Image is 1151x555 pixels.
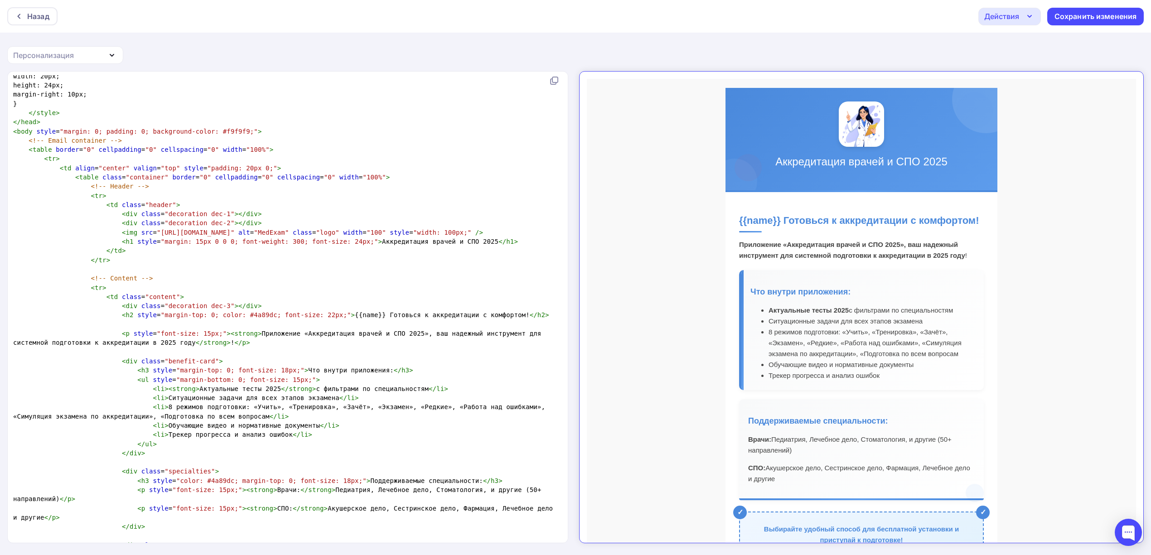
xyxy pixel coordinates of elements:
[60,164,64,172] span: <
[182,291,388,302] li: Трекер прогресса и анализ ошибок
[234,330,257,337] span: strong
[199,174,211,181] span: "0"
[56,155,60,162] span: >
[157,431,164,438] span: li
[355,394,359,401] span: >
[483,477,491,484] span: </
[141,477,149,484] span: h3
[122,311,126,319] span: <
[234,302,246,309] span: ></
[13,505,557,521] span: = СПО: Акушерское дело, Сестринское дело, Фармация, Лечебное дело и другие
[79,174,99,181] span: table
[316,229,339,236] span: "logo"
[13,302,262,309] span: =
[126,238,134,245] span: h1
[99,164,130,172] span: "center"
[161,164,180,172] span: "top"
[122,201,141,208] span: class
[293,229,312,236] span: class
[122,541,126,549] span: <
[122,449,130,457] span: </
[238,229,250,236] span: alt
[126,311,134,319] span: h2
[176,477,367,484] span: "color: #4a89dc; margin-top: 0; font-size: 18px;"
[429,385,436,392] span: </
[196,339,203,346] span: </
[106,293,111,300] span: <
[60,128,258,135] span: "margin: 0; padding: 0; background-color: #f9f9f9;"
[161,146,203,153] span: cellspacing
[149,505,169,512] span: style
[141,302,161,309] span: class
[320,422,328,429] span: </
[1054,11,1137,22] div: Сохранить изменения
[13,403,549,420] span: 8 режимов подготовки: «Учить», «Тренировка», «Зачёт», «Экзамен», «Редкие», «Работа над ошибками»,...
[56,514,60,521] span: >
[13,394,359,401] span: Ситуационные задачи для всех этапов экзамена
[545,311,549,319] span: >
[13,293,184,300] span: =
[182,227,262,235] strong: Актуальные тесты 2025
[126,210,138,217] span: div
[157,229,234,236] span: "[URL][DOMAIN_NAME]"
[161,357,184,364] strong: Врачи:
[141,449,145,457] span: >
[153,440,157,448] span: >
[126,174,169,181] span: "container"
[984,11,1019,22] div: Действия
[444,385,448,392] span: >
[262,174,274,181] span: "0"
[13,229,483,236] span: = = = = =
[13,146,273,153] span: = = = =
[122,330,126,337] span: <
[978,8,1041,25] button: Действия
[246,146,269,153] span: "100%"
[13,118,21,125] span: </
[176,367,305,374] span: "margin-top: 0; font-size: 18px;"
[258,219,262,227] span: >
[13,50,74,61] div: Персонализация
[347,394,355,401] span: li
[153,385,157,392] span: <
[126,302,138,309] span: div
[164,207,388,219] h3: Что внутри приложения:
[56,146,79,153] span: border
[227,330,234,337] span: ><
[270,146,274,153] span: >
[13,82,64,89] span: height: 24px;
[246,339,250,346] span: >
[17,128,33,135] span: body
[145,201,176,208] span: "header"
[498,238,506,245] span: </
[363,174,386,181] span: "100%"
[164,210,234,217] span: "decoration dec-1"
[141,376,149,383] span: ul
[157,385,164,392] span: li
[106,247,114,254] span: </
[234,210,246,217] span: ></
[300,505,324,512] span: strong
[242,505,250,512] span: ><
[145,75,404,91] h1: Аккредитация врачей и СПО 2025
[44,155,48,162] span: <
[13,367,413,374] span: = Что внутри приложения:
[332,486,336,493] span: >
[95,284,102,291] span: tr
[328,422,335,429] span: li
[530,311,537,319] span: </
[172,505,242,512] span: "font-size: 15px;"
[157,403,164,410] span: li
[21,118,36,125] span: head
[401,367,409,374] span: h3
[102,174,122,181] span: class
[203,339,227,346] span: strong
[13,357,223,365] span: =
[152,162,378,180] strong: Приложение «Аккредитация врачей и СПО 2025», ваш надежный инструмент для системной подготовки к а...
[141,210,161,217] span: class
[13,431,312,438] span: Трекер прогресса и анализ ошибок
[122,247,126,254] span: >
[234,219,246,227] span: ></
[176,376,316,383] span: "margin-bottom: 0; font-size: 15px;"
[137,376,141,383] span: <
[305,367,309,374] span: >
